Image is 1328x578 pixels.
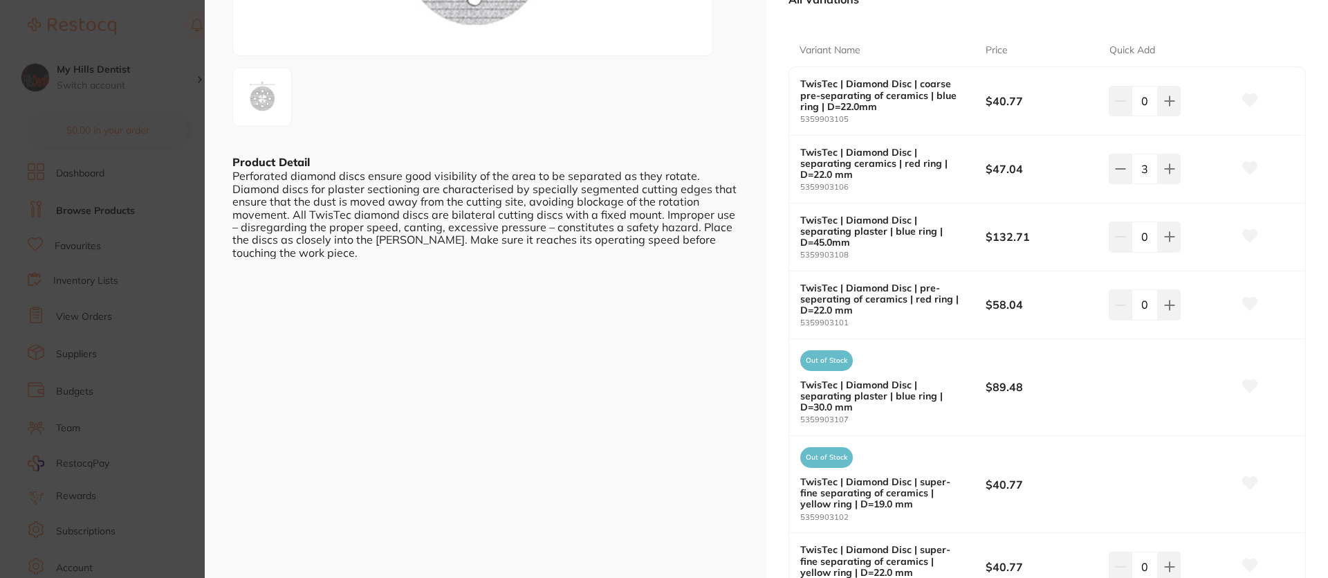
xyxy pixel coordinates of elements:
[800,147,967,180] b: TwisTec | Diamond Disc | separating ceramics | red ring | D=22.0 mm
[986,44,1008,57] p: Price
[986,297,1097,312] b: $58.04
[800,476,967,509] b: TwisTec | Diamond Disc | super-fine separating of ceramics | yellow ring | D=19.0 mm
[800,415,986,424] small: 5359903107
[800,215,967,248] b: TwisTec | Diamond Disc | separating plaster | blue ring | D=45.0mm
[800,318,986,327] small: 5359903101
[800,115,986,124] small: 5359903105
[800,379,967,413] b: TwisTec | Diamond Disc | separating plaster | blue ring | D=30.0 mm
[1109,44,1155,57] p: Quick Add
[232,155,310,169] b: Product Detail
[800,183,986,192] small: 5359903106
[800,447,853,468] span: Out of Stock
[986,93,1097,109] b: $40.77
[986,559,1097,575] b: $40.77
[800,513,986,522] small: 5359903102
[800,350,853,371] span: Out of Stock
[800,544,967,577] b: TwisTec | Diamond Disc | super-fine separating of ceramics | yellow ring | D=22.0 mm
[800,282,967,316] b: TwisTec | Diamond Disc | pre-seperating of ceramics | red ring | D=22.0 mm
[986,161,1097,177] b: $47.04
[986,477,1097,492] b: $40.77
[800,44,860,57] p: Variant Name
[800,78,967,111] b: TwisTec | Diamond Disc | coarse pre-separating of ceramics | blue ring | D=22.0mm
[237,72,287,122] img: LmpwZw
[986,229,1097,244] b: $132.71
[800,251,986,260] small: 5359903108
[986,379,1097,395] b: $89.48
[232,170,739,259] div: Perforated diamond discs ensure good visibility of the area to be separated as they rotate. Diamo...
